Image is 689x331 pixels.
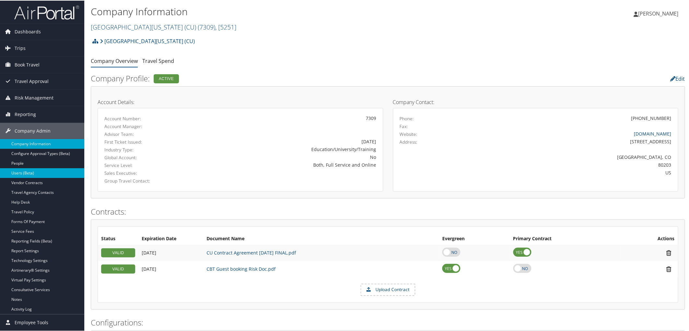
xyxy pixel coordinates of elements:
span: Reporting [15,106,36,122]
span: [DATE] [142,265,156,271]
span: [DATE] [142,249,156,255]
h2: Contracts: [91,206,685,217]
label: Fax: [400,123,408,129]
label: Advisor Team: [104,130,188,137]
div: Add/Edit Date [142,249,200,255]
span: ( 7309 ) [198,22,215,31]
h2: Company Profile: [91,72,484,83]
h4: Company Contact: [393,99,679,104]
label: Group Travel Contact: [104,177,188,183]
div: Active [154,74,179,83]
div: [GEOGRAPHIC_DATA], CO [470,153,671,160]
h4: Account Details: [98,99,383,104]
th: Expiration Date [138,232,203,244]
th: Status [98,232,138,244]
div: [PHONE_NUMBER] [631,114,671,121]
div: [DATE] [198,137,376,144]
label: Phone: [400,115,414,121]
div: Add/Edit Date [142,266,200,271]
h1: Company Information [91,4,487,18]
label: Global Account: [104,154,188,160]
th: Actions [621,232,678,244]
div: Both, Full Service and Online [198,161,376,168]
a: CU Contract Agreement [DATE] FINAL.pdf [207,249,296,255]
th: Evergreen [439,232,510,244]
div: 80203 [470,161,671,168]
label: Service Level: [104,161,188,168]
label: Account Manager: [104,123,188,129]
div: VALID [101,264,135,273]
div: 7309 [198,114,376,121]
h2: Configurations: [91,316,685,327]
label: Address: [400,138,418,145]
span: Risk Management [15,89,53,105]
label: Sales Executive: [104,169,188,176]
span: Trips [15,40,26,56]
img: airportal-logo.png [14,4,79,19]
div: VALID [101,248,135,257]
a: [GEOGRAPHIC_DATA][US_STATE] (CU) [91,22,236,31]
div: [STREET_ADDRESS] [470,137,671,144]
span: Company Admin [15,122,51,138]
a: [DOMAIN_NAME] [634,130,671,136]
label: Website: [400,130,418,137]
label: Industry Type: [104,146,188,152]
label: Account Number: [104,115,188,121]
th: Document Name [203,232,439,244]
label: Upload Contract [361,284,415,295]
a: [GEOGRAPHIC_DATA][US_STATE] (CU) [100,34,195,47]
span: Travel Approval [15,73,49,89]
th: Primary Contract [510,232,621,244]
span: Dashboards [15,23,41,39]
span: Book Travel [15,56,40,72]
a: Edit [671,75,685,82]
a: Travel Spend [142,57,174,64]
i: Remove Contract [663,265,675,272]
label: First Ticket Issued: [104,138,188,145]
a: CBT Guest booking Risk Doc.pdf [207,265,276,271]
a: Company Overview [91,57,138,64]
i: Remove Contract [663,249,675,256]
div: No [198,153,376,160]
span: Employee Tools [15,314,48,330]
span: , [ 5251 ] [215,22,236,31]
div: US [470,169,671,175]
div: Education/University/Training [198,145,376,152]
a: [PERSON_NAME] [634,3,685,23]
span: [PERSON_NAME] [638,9,679,17]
